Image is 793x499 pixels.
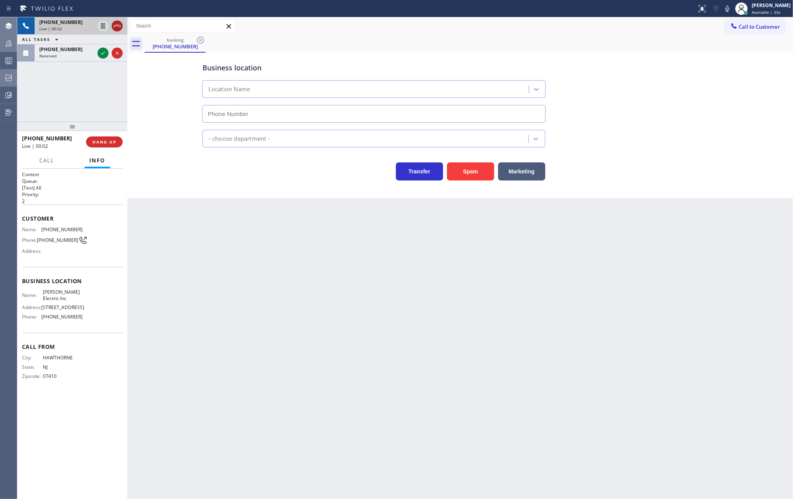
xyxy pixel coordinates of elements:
span: Live | 00:02 [22,143,48,149]
div: [PERSON_NAME] [752,2,791,9]
button: Call to Customer [725,19,785,34]
span: [PHONE_NUMBER] [39,19,83,26]
span: NJ [43,364,82,370]
span: Phone: [22,237,37,243]
span: Phone: [22,314,41,320]
button: Reject [112,48,123,59]
span: [PERSON_NAME] Electric Inc [43,289,82,301]
h2: Queue: [22,178,123,184]
span: HANG UP [92,139,116,145]
p: 2 [22,198,123,204]
span: Name: [22,226,41,232]
span: Address: [22,248,43,254]
input: Search [130,20,236,32]
span: Live | 00:02 [39,26,62,31]
button: Transfer [396,162,443,180]
button: Mute [722,3,733,14]
span: Address: [22,304,41,310]
span: [PHONE_NUMBER] [41,314,83,320]
span: HAWTHORNE [43,355,82,361]
button: Accept [98,48,109,59]
span: Call to Customer [739,23,780,30]
span: [PHONE_NUMBER] [39,46,83,53]
button: Call [35,153,59,168]
span: [PHONE_NUMBER] [22,134,72,142]
span: Business location [22,277,123,285]
span: 07410 [43,373,82,379]
div: Business location [202,63,545,73]
span: ALL TASKS [22,37,50,42]
span: Info [89,157,105,164]
button: HANG UP [86,136,123,147]
button: Hang up [112,20,123,31]
span: State: [22,364,43,370]
span: Reserved [39,53,57,59]
div: - choose department - [209,134,270,143]
div: (973) 636-8721 [145,35,205,52]
div: Location Name [208,85,250,94]
span: Call From [22,343,123,350]
span: Call [39,157,54,164]
div: [PHONE_NUMBER] [145,43,205,50]
span: [PHONE_NUMBER] [41,226,83,232]
span: City: [22,355,43,361]
h1: Context [22,171,123,178]
button: Spam [447,162,494,180]
p: [Test] All [22,184,123,191]
button: Info [85,153,110,168]
div: booking [145,37,205,43]
button: Marketing [498,162,545,180]
h2: Priority: [22,191,123,198]
span: Customer [22,215,123,222]
span: Zipcode: [22,373,43,379]
input: Phone Number [202,105,546,123]
span: [STREET_ADDRESS] [41,304,84,310]
button: Hold Customer [98,20,109,31]
button: ALL TASKS [17,35,66,44]
span: [PHONE_NUMBER] [37,237,78,243]
span: Available | 33s [752,9,780,15]
span: Name: [22,292,43,298]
